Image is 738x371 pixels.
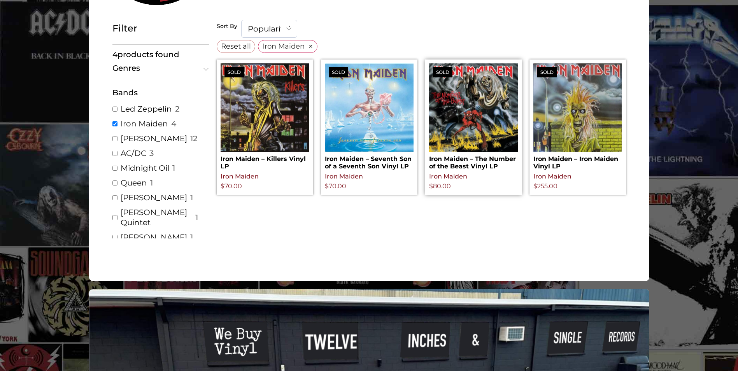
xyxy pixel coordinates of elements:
[537,67,557,77] span: Sold
[533,182,557,190] bdi: 255.00
[325,63,414,152] img: Iron Maiden – Seventh Son of a Seventh Son Vinyl LP
[533,63,622,152] img: Iron Maiden
[242,20,297,37] span: Popularity
[221,63,309,152] img: Iron Maiden – Killers Vinyl LP
[172,163,175,173] span: 1
[429,182,433,190] span: $
[121,207,193,227] a: [PERSON_NAME] Quintet
[121,119,168,129] a: Iron Maiden
[150,178,153,188] span: 1
[533,63,622,170] a: SoldIron Maiden – Iron Maiden Vinyl LP
[325,182,346,190] bdi: 70.00
[308,43,313,50] span: ×
[121,192,187,203] a: [PERSON_NAME]
[221,182,242,190] bdi: 70.00
[329,67,348,77] span: Sold
[112,23,209,34] h5: Filter
[262,41,305,51] span: Iron Maiden
[221,182,224,190] span: $
[121,104,172,114] a: Led Zeppelin
[149,148,154,158] span: 3
[112,64,209,72] button: Genres
[429,63,518,170] a: SoldIron Maiden – The Number of the Beast Vinyl LP
[221,41,251,51] span: Reset all
[121,133,187,143] a: [PERSON_NAME]
[112,64,205,72] span: Genres
[121,163,169,173] a: Midnight Oil
[175,104,179,114] span: 2
[217,40,255,52] a: Reset all
[433,67,452,77] span: Sold
[533,173,571,180] a: Iron Maiden
[429,63,518,152] img: Iron Maiden
[121,178,147,188] a: Queen
[121,148,146,158] a: AC/DC
[429,152,518,170] h2: Iron Maiden – The Number of the Beast Vinyl LP
[121,232,187,242] a: [PERSON_NAME]
[221,63,309,170] a: SoldIron Maiden – Killers Vinyl LP
[112,50,117,59] span: 4
[429,173,467,180] a: Iron Maiden
[429,182,451,190] bdi: 80.00
[190,133,197,143] span: 12
[241,20,297,38] span: Popularity
[533,152,622,170] h2: Iron Maiden – Iron Maiden Vinyl LP
[325,173,363,180] a: Iron Maiden
[190,192,193,203] span: 1
[221,173,259,180] a: Iron Maiden
[171,119,176,129] span: 4
[221,152,309,170] h2: Iron Maiden – Killers Vinyl LP
[325,152,414,170] h2: Iron Maiden – Seventh Son of a Seventh Son Vinyl LP
[112,87,209,98] div: Bands
[533,182,537,190] span: $
[325,182,329,190] span: $
[195,212,198,222] span: 1
[217,23,237,30] h5: Sort By
[325,63,414,170] a: SoldIron Maiden – Seventh Son of a Seventh Son Vinyl LP
[224,67,244,77] span: Sold
[190,232,193,242] span: 1
[112,49,209,60] p: products found
[258,40,317,52] a: Iron Maiden×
